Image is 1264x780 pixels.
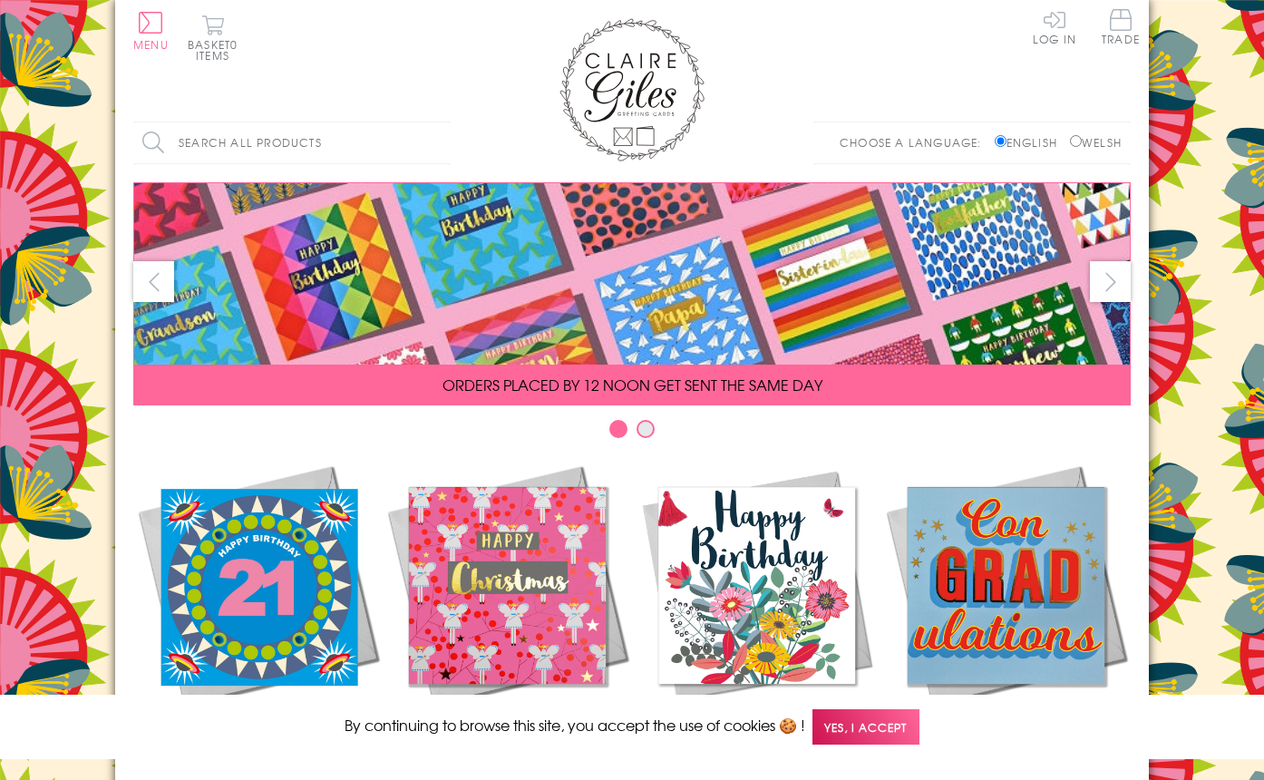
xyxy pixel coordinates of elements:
input: Search [433,122,451,163]
a: New Releases [133,461,383,746]
span: Menu [133,36,169,53]
a: Trade [1102,9,1140,48]
div: Carousel Pagination [133,419,1131,447]
input: English [995,135,1006,147]
button: Menu [133,12,169,50]
img: Claire Giles Greetings Cards [559,18,705,161]
a: Log In [1033,9,1076,44]
input: Search all products [133,122,451,163]
label: English [995,134,1066,151]
span: Trade [1102,9,1140,44]
button: Basket0 items [188,15,238,61]
span: ORDERS PLACED BY 12 NOON GET SENT THE SAME DAY [442,374,822,395]
button: next [1090,261,1131,302]
span: Yes, I accept [812,709,919,745]
button: Carousel Page 1 (Current Slide) [609,420,627,438]
a: Birthdays [632,461,881,746]
input: Welsh [1070,135,1082,147]
a: Academic [881,461,1131,746]
span: 0 items [196,36,238,63]
button: prev [133,261,174,302]
p: Choose a language: [840,134,991,151]
a: Christmas [383,461,632,746]
button: Carousel Page 2 [637,420,655,438]
label: Welsh [1070,134,1122,151]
